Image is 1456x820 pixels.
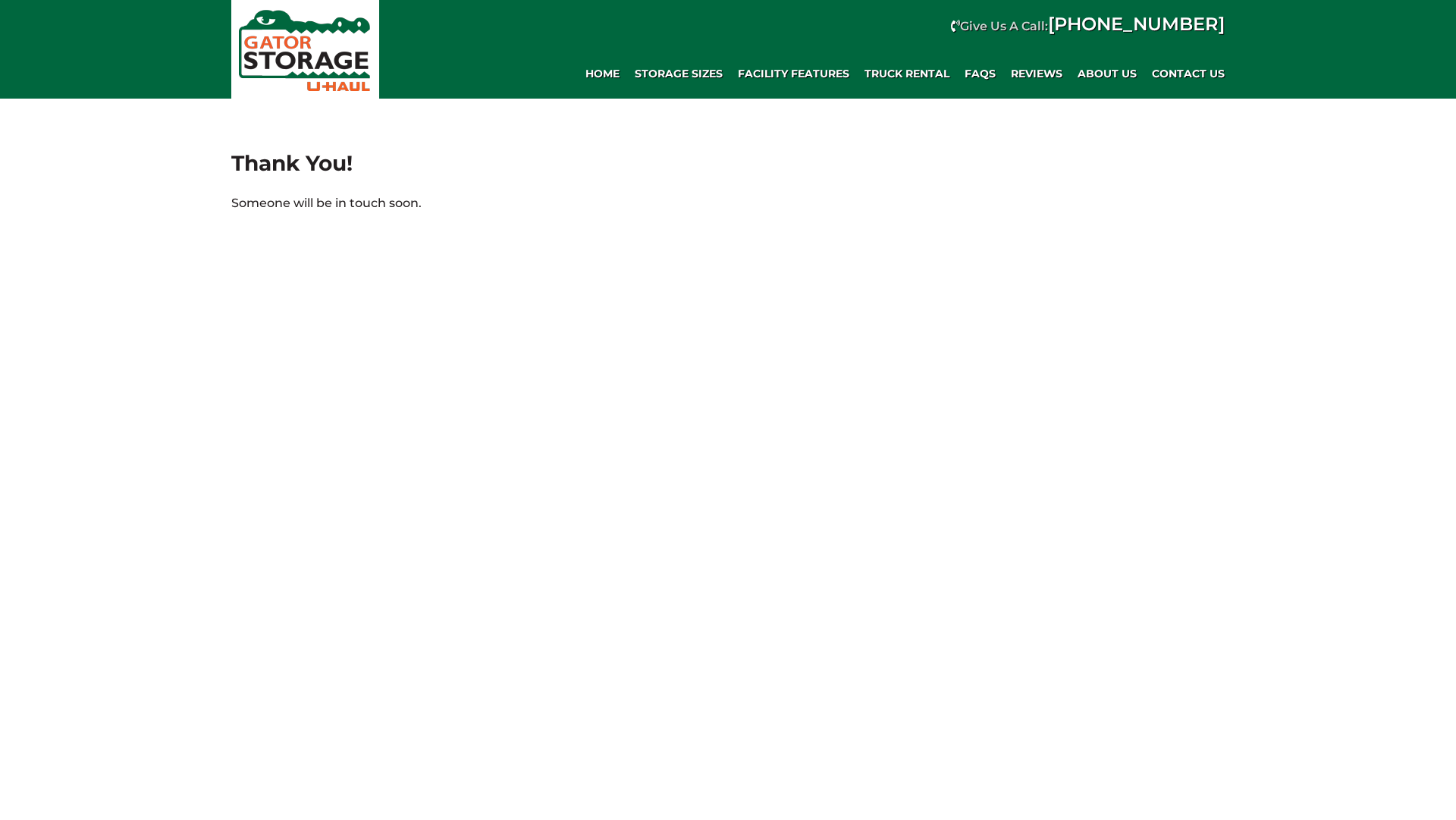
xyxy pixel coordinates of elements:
[231,149,1225,178] h1: Thank You!
[1003,58,1070,89] a: REVIEWS
[578,58,627,89] a: Home
[960,19,1225,33] strong: Give Us A Call:
[1048,13,1225,35] a: [PHONE_NUMBER]
[864,68,949,80] span: Truck Rental
[1144,58,1232,89] a: Contact Us
[231,193,1225,213] p: Someone will be in touch soon.
[1078,68,1137,80] span: About Us
[957,58,1003,89] a: FAQs
[1070,58,1144,89] a: About Us
[387,58,1232,89] div: Main navigation
[965,68,996,80] span: FAQs
[857,58,957,89] a: Truck Rental
[738,68,849,80] span: Facility Features
[1011,68,1062,80] span: REVIEWS
[627,58,730,89] a: Storage Sizes
[585,68,620,80] span: Home
[730,58,857,89] a: Facility Features
[635,68,723,80] span: Storage Sizes
[1152,68,1225,80] span: Contact Us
